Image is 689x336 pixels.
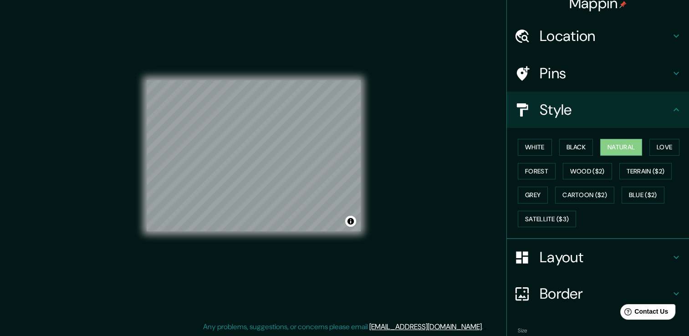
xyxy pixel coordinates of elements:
div: Location [507,18,689,54]
button: Forest [518,163,556,180]
button: Cartoon ($2) [555,187,614,204]
h4: Layout [540,248,671,266]
h4: Location [540,27,671,45]
button: Love [649,139,679,156]
div: . [483,321,485,332]
h4: Border [540,285,671,303]
button: Natural [600,139,642,156]
label: Size [518,327,527,335]
canvas: Map [147,80,361,231]
h4: Style [540,101,671,119]
button: Grey [518,187,548,204]
div: Border [507,275,689,312]
button: Wood ($2) [563,163,612,180]
button: Terrain ($2) [619,163,672,180]
div: . [485,321,486,332]
h4: Pins [540,64,671,82]
div: Layout [507,239,689,275]
p: Any problems, suggestions, or concerns please email . [203,321,483,332]
button: Satellite ($3) [518,211,576,228]
button: White [518,139,552,156]
img: pin-icon.png [619,1,627,8]
button: Toggle attribution [345,216,356,227]
button: Black [559,139,593,156]
iframe: Help widget launcher [608,300,679,326]
a: [EMAIL_ADDRESS][DOMAIN_NAME] [369,322,482,331]
div: Pins [507,55,689,92]
button: Blue ($2) [622,187,664,204]
div: Style [507,92,689,128]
